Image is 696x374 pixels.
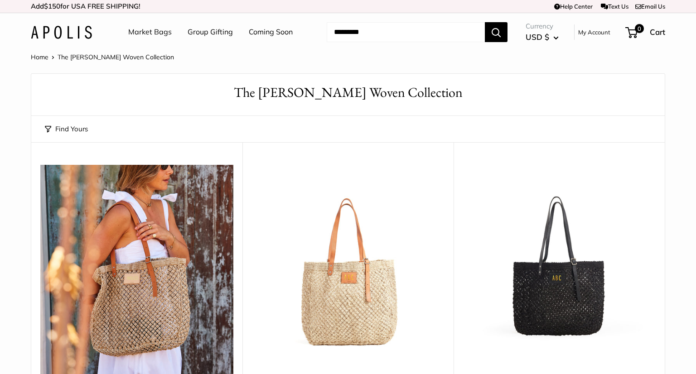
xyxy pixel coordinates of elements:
[526,30,559,44] button: USD $
[554,3,593,10] a: Help Center
[58,53,174,61] span: The [PERSON_NAME] Woven Collection
[188,25,233,39] a: Group Gifting
[45,83,651,102] h1: The [PERSON_NAME] Woven Collection
[578,27,610,38] a: My Account
[463,165,656,358] a: Mercado Woven in BlackMercado Woven in Black
[626,25,665,39] a: 0 Cart
[526,32,549,42] span: USD $
[31,53,48,61] a: Home
[249,25,293,39] a: Coming Soon
[601,3,628,10] a: Text Us
[44,2,60,10] span: $150
[463,165,656,358] img: Mercado Woven in Black
[327,22,485,42] input: Search...
[635,3,665,10] a: Email Us
[526,20,559,33] span: Currency
[635,24,644,33] span: 0
[45,123,88,135] button: Find Yours
[128,25,172,39] a: Market Bags
[31,51,174,63] nav: Breadcrumb
[251,165,445,358] img: Mercado Woven in Natural
[251,165,445,358] a: Mercado Woven in NaturalMercado Woven in Natural
[485,22,507,42] button: Search
[650,27,665,37] span: Cart
[31,26,92,39] img: Apolis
